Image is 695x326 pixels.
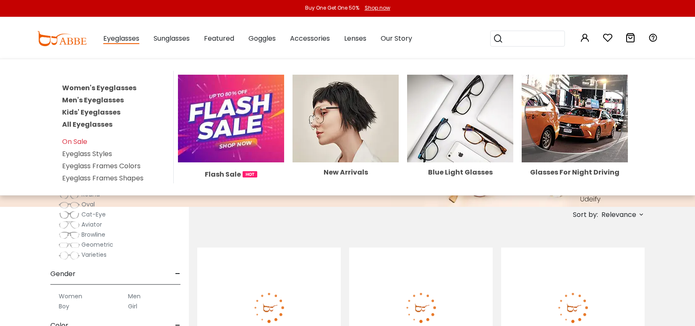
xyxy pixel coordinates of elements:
div: Buy One Get One 50% [305,4,359,12]
img: Blue Light Glasses [407,75,513,162]
label: Men [128,291,141,301]
img: Oval.png [59,201,80,209]
label: Boy [59,301,69,311]
div: Blue Light Glasses [407,169,513,176]
span: Sort by: [573,210,598,219]
label: Girl [128,301,137,311]
a: Women's Eyeglasses [62,83,136,93]
span: Lenses [344,34,366,43]
a: Men's Eyeglasses [62,95,124,105]
a: Eyeglass Frames Colors [62,161,141,171]
a: Glasses For Night Driving [522,113,628,176]
a: Blue Light Glasses [407,113,513,176]
img: Cat-Eye.png [59,211,80,219]
img: Geometric.png [59,241,80,250]
span: Gender [50,264,76,284]
img: Aviator.png [59,221,80,230]
div: Glasses For Night Driving [522,169,628,176]
span: Round [81,190,100,198]
span: Accessories [290,34,330,43]
img: 1724998894317IetNH.gif [243,171,257,177]
a: On Sale [62,137,87,146]
label: Women [59,291,82,301]
img: abbeglasses.com [37,31,86,46]
a: All Eyeglasses [62,120,112,129]
span: Our Story [381,34,412,43]
img: Glasses For Night Driving [522,75,628,162]
span: Featured [204,34,234,43]
div: New Arrivals [293,169,399,176]
span: Flash Sale [205,169,241,180]
span: Geometric [81,240,113,249]
a: Eyeglass Styles [62,149,112,159]
img: Browline.png [59,231,80,240]
a: Eyeglass Frames Shapes [62,173,144,183]
span: - [175,264,180,284]
span: Browline [81,230,105,239]
span: Goggles [248,34,276,43]
a: New Arrivals [293,113,399,176]
span: Aviator [81,220,102,229]
span: Sunglasses [154,34,190,43]
span: Eyeglasses [103,34,139,44]
span: Oval [81,200,95,209]
img: Varieties.png [59,251,80,260]
a: Kids' Eyeglasses [62,107,120,117]
img: Flash Sale [178,75,284,162]
div: Shop now [365,4,390,12]
a: Flash Sale [178,113,284,180]
span: Cat-Eye [81,210,106,219]
span: Varieties [81,250,107,259]
span: Relevance [601,207,636,222]
img: New Arrivals [293,75,399,162]
a: Shop now [361,4,390,11]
